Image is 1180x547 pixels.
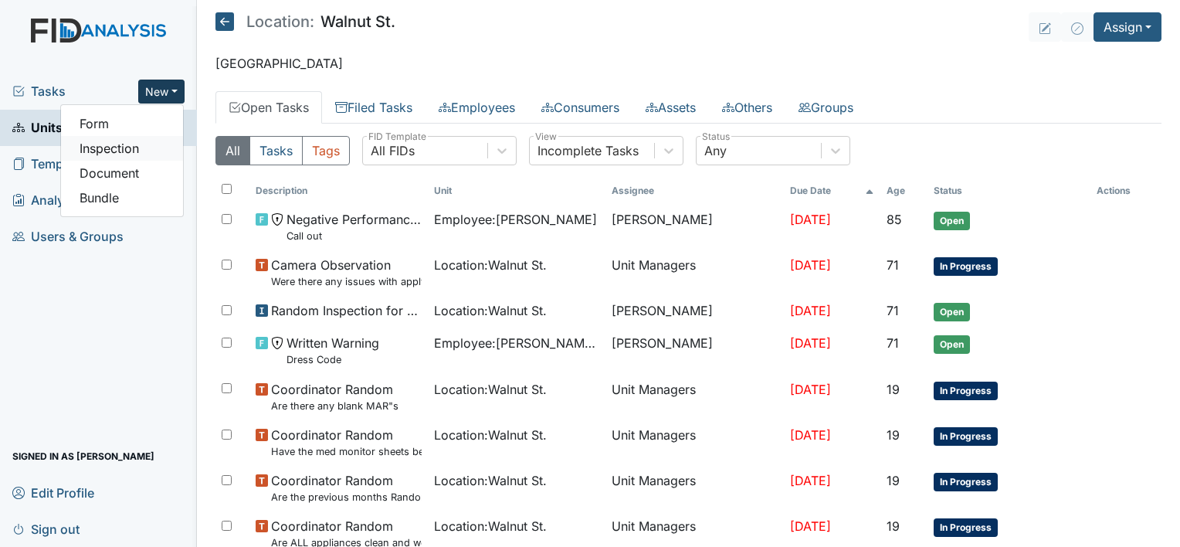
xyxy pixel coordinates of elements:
a: Consumers [528,91,632,124]
th: Toggle SortBy [784,178,880,204]
small: Were there any issues with applying topical medications? ( Starts at the top of MAR and works the... [271,274,422,289]
span: Employee : [PERSON_NAME][GEOGRAPHIC_DATA] [434,334,600,352]
span: 71 [887,257,899,273]
span: 71 [887,303,899,318]
a: Form [61,111,183,136]
td: Unit Managers [605,374,784,420]
span: Signed in as [PERSON_NAME] [12,444,154,468]
span: In Progress [934,257,998,276]
span: 19 [887,473,900,488]
td: Unit Managers [605,465,784,511]
span: Written Warning Dress Code [287,334,379,367]
a: Tasks [12,82,138,100]
span: Open [934,303,970,321]
th: Assignee [605,178,784,204]
td: Unit Managers [605,420,784,465]
th: Actions [1090,178,1161,204]
button: All [215,136,250,165]
span: Location : Walnut St. [434,380,547,399]
a: Assets [632,91,709,124]
div: All FIDs [371,141,415,160]
input: Toggle All Rows Selected [222,184,232,194]
small: Call out [287,229,422,243]
span: 19 [887,382,900,397]
a: Inspection [61,136,183,161]
td: Unit Managers [605,250,784,295]
span: In Progress [934,473,998,491]
span: In Progress [934,427,998,446]
span: Random Inspection for Evening [271,301,422,320]
span: Edit Profile [12,481,94,505]
span: Location: [246,14,314,29]
span: [DATE] [790,257,831,273]
th: Toggle SortBy [428,178,606,204]
span: Location : Walnut St. [434,517,547,535]
span: [DATE] [790,212,831,227]
small: Dress Code [287,352,379,367]
th: Toggle SortBy [880,178,927,204]
small: Have the med monitor sheets been filled out? [271,444,422,459]
span: Users & Groups [12,225,124,249]
a: Groups [785,91,866,124]
span: Location : Walnut St. [434,301,547,320]
span: Coordinator Random Are there any blank MAR"s [271,380,398,413]
span: [DATE] [790,335,831,351]
span: Camera Observation Were there any issues with applying topical medications? ( Starts at the top o... [271,256,422,289]
span: Negative Performance Review Call out [287,210,422,243]
a: Open Tasks [215,91,322,124]
div: Incomplete Tasks [537,141,639,160]
span: 85 [887,212,902,227]
span: Units [12,116,63,140]
div: Any [704,141,727,160]
small: Are there any blank MAR"s [271,399,398,413]
span: Coordinator Random Are the previous months Random Inspections completed? [271,471,422,505]
a: Bundle [61,185,183,210]
h5: Walnut St. [215,12,395,31]
p: [GEOGRAPHIC_DATA] [215,54,1161,73]
span: In Progress [934,382,998,400]
span: [DATE] [790,382,831,397]
a: Document [61,161,183,185]
button: Tags [302,136,350,165]
button: Assign [1094,12,1161,42]
span: Open [934,212,970,230]
span: [DATE] [790,303,831,318]
span: 19 [887,518,900,534]
span: Sign out [12,517,80,541]
td: [PERSON_NAME] [605,295,784,328]
span: [DATE] [790,473,831,488]
button: New [138,80,185,104]
a: Others [709,91,785,124]
span: Analysis [12,189,81,212]
span: Location : Walnut St. [434,471,547,490]
small: Are the previous months Random Inspections completed? [271,490,422,505]
span: Employee : [PERSON_NAME] [434,210,597,229]
a: Employees [426,91,528,124]
span: [DATE] [790,518,831,534]
td: [PERSON_NAME] [605,328,784,373]
span: 19 [887,427,900,443]
div: Type filter [215,136,350,165]
th: Toggle SortBy [927,178,1090,204]
span: In Progress [934,518,998,537]
span: [DATE] [790,427,831,443]
button: Tasks [249,136,303,165]
td: [PERSON_NAME] [605,204,784,250]
span: Open [934,335,970,354]
th: Toggle SortBy [249,178,428,204]
span: Location : Walnut St. [434,426,547,444]
span: Templates [12,152,91,176]
span: Coordinator Random Have the med monitor sheets been filled out? [271,426,422,459]
a: Filed Tasks [322,91,426,124]
span: 71 [887,335,899,351]
span: Location : Walnut St. [434,256,547,274]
